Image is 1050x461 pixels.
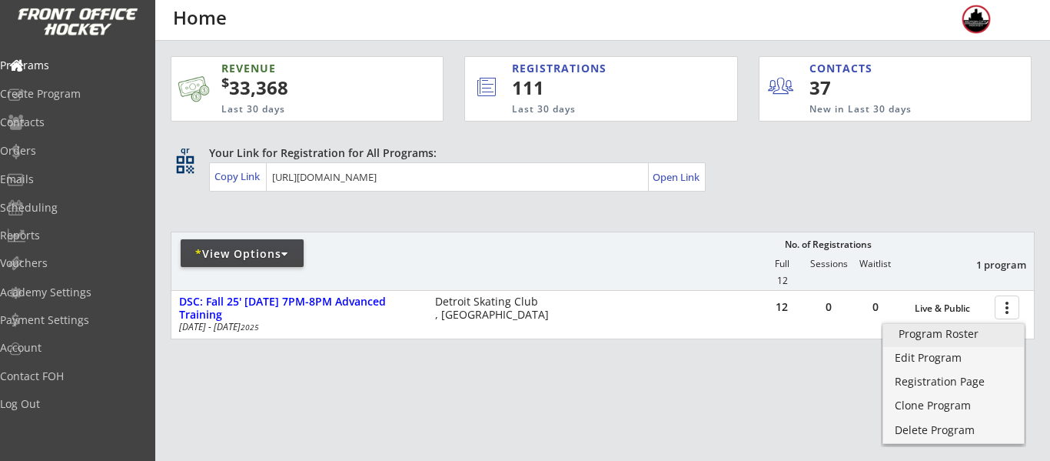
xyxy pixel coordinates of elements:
[179,322,414,332] div: [DATE] - [DATE]
[809,103,959,116] div: New in Last 30 days
[221,61,374,76] div: REVENUE
[221,75,394,101] div: 33,368
[759,259,805,269] div: Full
[174,153,197,176] button: qr_code
[806,302,852,312] div: 0
[895,352,1012,363] div: Edit Program
[214,169,263,183] div: Copy Link
[175,145,194,155] div: qr
[895,425,1012,436] div: Delete Program
[806,259,852,269] div: Sessions
[512,61,670,76] div: REGISTRATIONS
[895,376,1012,387] div: Registration Page
[759,302,805,312] div: 12
[852,259,898,269] div: Waitlist
[809,61,879,76] div: CONTACTS
[241,322,259,332] em: 2025
[883,324,1024,347] a: Program Roster
[181,246,304,262] div: View Options
[759,276,806,286] div: 12
[883,348,1024,371] a: Edit Program
[915,303,987,314] div: Live & Public
[852,302,899,312] div: 0
[883,372,1024,395] a: Registration Page
[895,400,1012,411] div: Clone Program
[653,166,701,188] a: Open Link
[946,258,1026,272] div: 1 program
[179,296,419,322] div: DSC: Fall 25' [DATE] 7PM-8PM Advanced Training
[221,73,229,92] sup: $
[899,329,1008,339] div: Program Roster
[221,103,374,116] div: Last 30 days
[209,145,987,161] div: Your Link for Registration for All Programs:
[435,296,556,322] div: Detroit Skating Club , [GEOGRAPHIC_DATA]
[653,171,701,184] div: Open Link
[809,75,904,101] div: 37
[512,75,685,101] div: 111
[780,239,876,250] div: No. of Registrations
[512,103,673,116] div: Last 30 days
[995,296,1019,319] button: more_vert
